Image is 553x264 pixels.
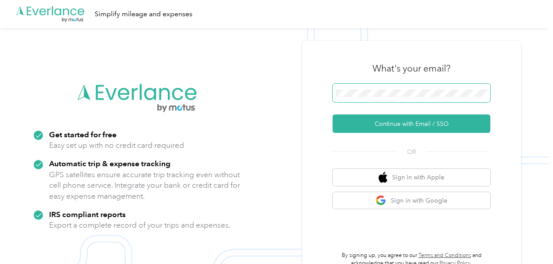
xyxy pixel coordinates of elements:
[49,159,170,168] strong: Automatic trip & expense tracking
[376,195,386,206] img: google logo
[49,210,126,219] strong: IRS compliant reports
[379,172,387,183] img: apple logo
[333,169,490,186] button: apple logoSign in with Apple
[95,9,192,20] div: Simplify mileage and expenses
[333,192,490,209] button: google logoSign in with Google
[49,140,184,151] p: Easy set up with no credit card required
[49,130,117,139] strong: Get started for free
[418,252,471,259] a: Terms and Conditions
[396,147,427,157] span: OR
[49,169,241,202] p: GPS satellites ensure accurate trip tracking even without cell phone service. Integrate your bank...
[372,62,450,75] h3: What's your email?
[333,114,490,133] button: Continue with Email / SSO
[49,220,230,231] p: Export a complete record of your trips and expenses.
